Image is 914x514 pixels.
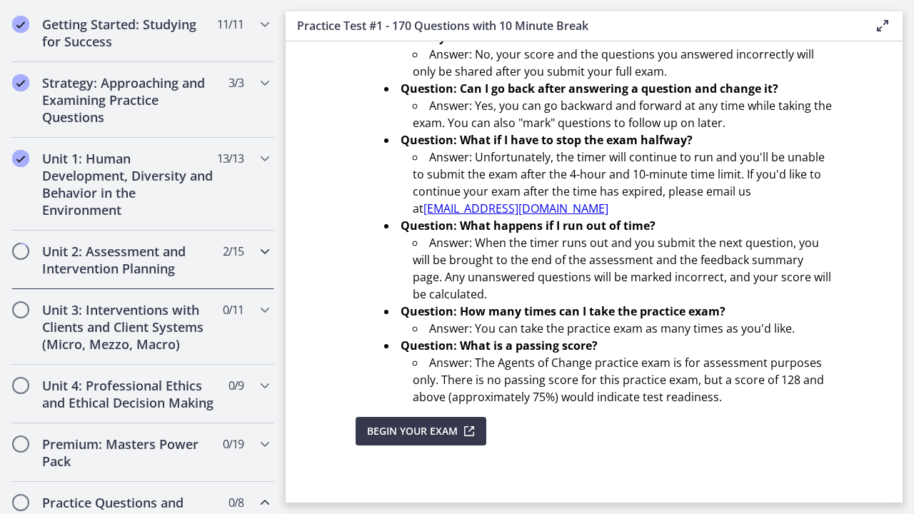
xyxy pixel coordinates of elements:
[228,377,243,394] span: 0 / 9
[217,150,243,167] span: 13 / 13
[413,320,833,337] li: Answer: You can take the practice exam as many times as you'd like.
[228,74,243,91] span: 3 / 3
[401,132,693,148] strong: Question: What if I have to stop the exam halfway?
[401,81,778,96] strong: Question: Can I go back after answering a question and change it?
[12,74,29,91] i: Completed
[12,150,29,167] i: Completed
[423,201,608,216] a: [EMAIL_ADDRESS][DOMAIN_NAME]
[228,494,243,511] span: 0 / 8
[401,303,725,319] strong: Question: How many times can I take the practice exam?
[223,243,243,260] span: 2 / 15
[42,16,216,50] h2: Getting Started: Studying for Success
[413,148,833,217] li: Answer: Unfortunately, the timer will continue to run and you'll be unable to submit the exam aft...
[217,16,243,33] span: 11 / 11
[42,74,216,126] h2: Strategy: Approaching and Examining Practice Questions
[356,417,486,445] button: Begin Your Exam
[297,17,851,34] h3: Practice Test #1 - 170 Questions with 10 Minute Break
[413,354,833,405] li: Answer: The Agents of Change practice exam is for assessment purposes only. There is no passing s...
[413,234,833,303] li: Answer: When the timer runs out and you submit the next question, you will be brought to the end ...
[367,423,458,440] span: Begin Your Exam
[223,301,243,318] span: 0 / 11
[42,243,216,277] h2: Unit 2: Assessment and Intervention Planning
[42,377,216,411] h2: Unit 4: Professional Ethics and Ethical Decision Making
[401,218,656,233] strong: Question: What happens if I run out of time?
[42,435,216,470] h2: Premium: Masters Power Pack
[42,150,216,218] h2: Unit 1: Human Development, Diversity and Behavior in the Environment
[401,338,598,353] strong: Question: What is a passing score?
[42,301,216,353] h2: Unit 3: Interventions with Clients and Client Systems (Micro, Mezzo, Macro)
[223,435,243,453] span: 0 / 19
[413,46,833,80] li: Answer: No, your score and the questions you answered incorrectly will only be shared after you s...
[12,16,29,33] i: Completed
[413,97,833,131] li: Answer: Yes, you can go backward and forward at any time while taking the exam. You can also "mar...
